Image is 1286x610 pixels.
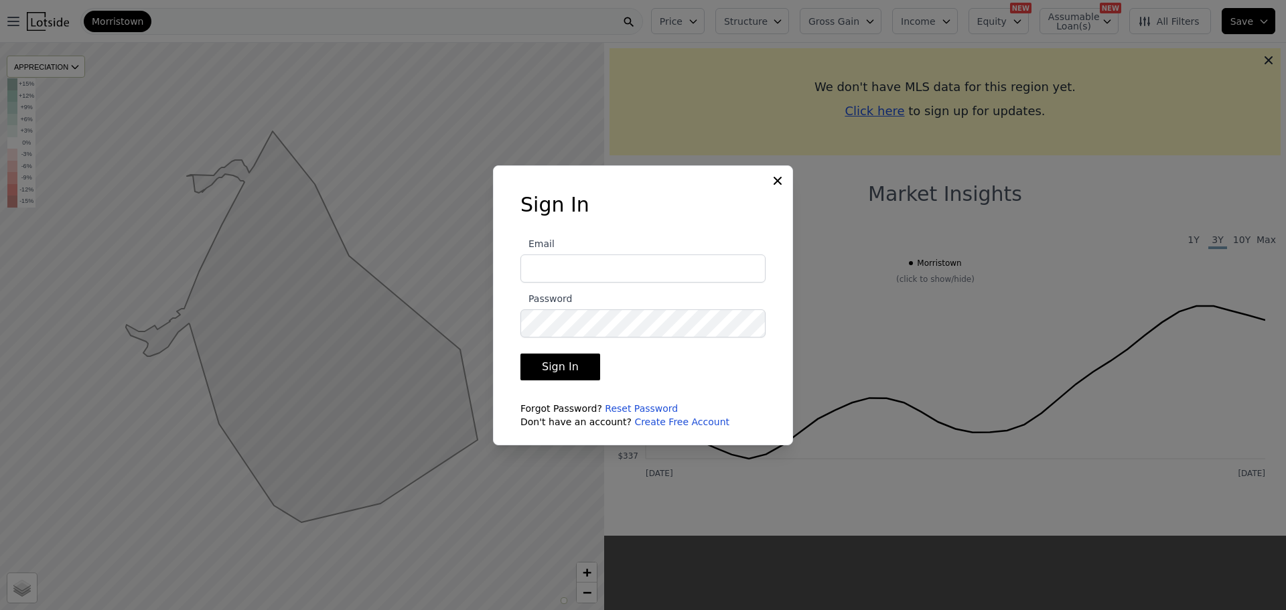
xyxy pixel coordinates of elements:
span: Password [520,293,572,304]
input: Email [520,254,766,283]
button: Sign In [520,354,600,380]
a: Reset Password [605,403,678,414]
h3: Sign In [520,193,766,217]
a: Create Free Account [634,416,729,427]
div: Forgot Password? Don't have an account? [520,402,766,429]
input: Password [520,309,766,337]
span: Email [520,238,555,249]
